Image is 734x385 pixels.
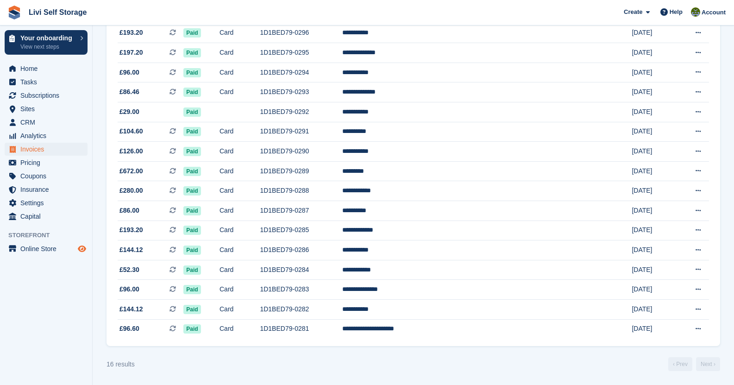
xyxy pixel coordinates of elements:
td: Card [220,43,260,63]
div: 16 results [107,360,135,369]
span: Settings [20,196,76,209]
span: £29.00 [119,107,139,117]
a: menu [5,156,88,169]
span: Paid [183,48,201,57]
span: £193.20 [119,28,143,38]
span: Storefront [8,231,92,240]
span: Home [20,62,76,75]
span: Paid [183,265,201,275]
a: menu [5,116,88,129]
td: [DATE] [632,82,676,102]
span: Online Store [20,242,76,255]
td: Card [220,300,260,320]
span: Paid [183,226,201,235]
td: [DATE] [632,63,676,82]
span: Paid [183,305,201,314]
span: £96.00 [119,284,139,294]
td: Card [220,142,260,162]
td: 1D1BED79-0285 [260,221,342,240]
img: stora-icon-8386f47178a22dfd0bd8f6a31ec36ba5ce8667c1dd55bd0f319d3a0aa187defe.svg [7,6,21,19]
span: Paid [183,107,201,117]
td: [DATE] [632,260,676,280]
span: Paid [183,127,201,136]
span: £193.20 [119,225,143,235]
td: [DATE] [632,280,676,300]
span: Subscriptions [20,89,76,102]
a: Livi Self Storage [25,5,90,20]
span: Paid [183,285,201,294]
td: 1D1BED79-0295 [260,43,342,63]
span: £672.00 [119,166,143,176]
span: Paid [183,28,201,38]
a: menu [5,62,88,75]
span: £86.46 [119,87,139,97]
span: £96.60 [119,324,139,334]
span: CRM [20,116,76,129]
td: 1D1BED79-0296 [260,23,342,43]
span: £197.20 [119,48,143,57]
span: Paid [183,167,201,176]
td: [DATE] [632,161,676,181]
p: View next steps [20,43,75,51]
td: [DATE] [632,300,676,320]
a: menu [5,143,88,156]
td: [DATE] [632,181,676,201]
span: £96.00 [119,68,139,77]
td: 1D1BED79-0289 [260,161,342,181]
span: Insurance [20,183,76,196]
td: 1D1BED79-0292 [260,102,342,122]
td: [DATE] [632,201,676,221]
td: [DATE] [632,221,676,240]
span: Sites [20,102,76,115]
p: Your onboarding [20,35,75,41]
td: Card [220,280,260,300]
td: 1D1BED79-0290 [260,142,342,162]
td: Card [220,82,260,102]
td: [DATE] [632,142,676,162]
td: 1D1BED79-0286 [260,240,342,260]
td: 1D1BED79-0282 [260,300,342,320]
span: £126.00 [119,146,143,156]
a: menu [5,76,88,88]
a: menu [5,170,88,183]
a: Your onboarding View next steps [5,30,88,55]
td: Card [220,201,260,221]
a: Previous [668,357,692,371]
span: Coupons [20,170,76,183]
td: Card [220,240,260,260]
span: Account [702,8,726,17]
span: Tasks [20,76,76,88]
span: £144.12 [119,304,143,314]
td: [DATE] [632,23,676,43]
td: [DATE] [632,240,676,260]
a: Preview store [76,243,88,254]
td: Card [220,23,260,43]
td: 1D1BED79-0293 [260,82,342,102]
td: [DATE] [632,319,676,339]
span: £86.00 [119,206,139,215]
a: menu [5,196,88,209]
img: Matty Bulman [691,7,700,17]
td: 1D1BED79-0288 [260,181,342,201]
span: £144.12 [119,245,143,255]
td: [DATE] [632,122,676,142]
td: [DATE] [632,102,676,122]
a: menu [5,102,88,115]
td: 1D1BED79-0281 [260,319,342,339]
td: 1D1BED79-0291 [260,122,342,142]
a: menu [5,129,88,142]
td: [DATE] [632,43,676,63]
span: Create [624,7,642,17]
td: Card [220,260,260,280]
td: Card [220,319,260,339]
td: Card [220,122,260,142]
span: Help [670,7,683,17]
td: Card [220,181,260,201]
td: Card [220,161,260,181]
span: Paid [183,246,201,255]
span: Capital [20,210,76,223]
a: menu [5,89,88,102]
td: Card [220,63,260,82]
nav: Page [666,357,722,371]
span: Analytics [20,129,76,142]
